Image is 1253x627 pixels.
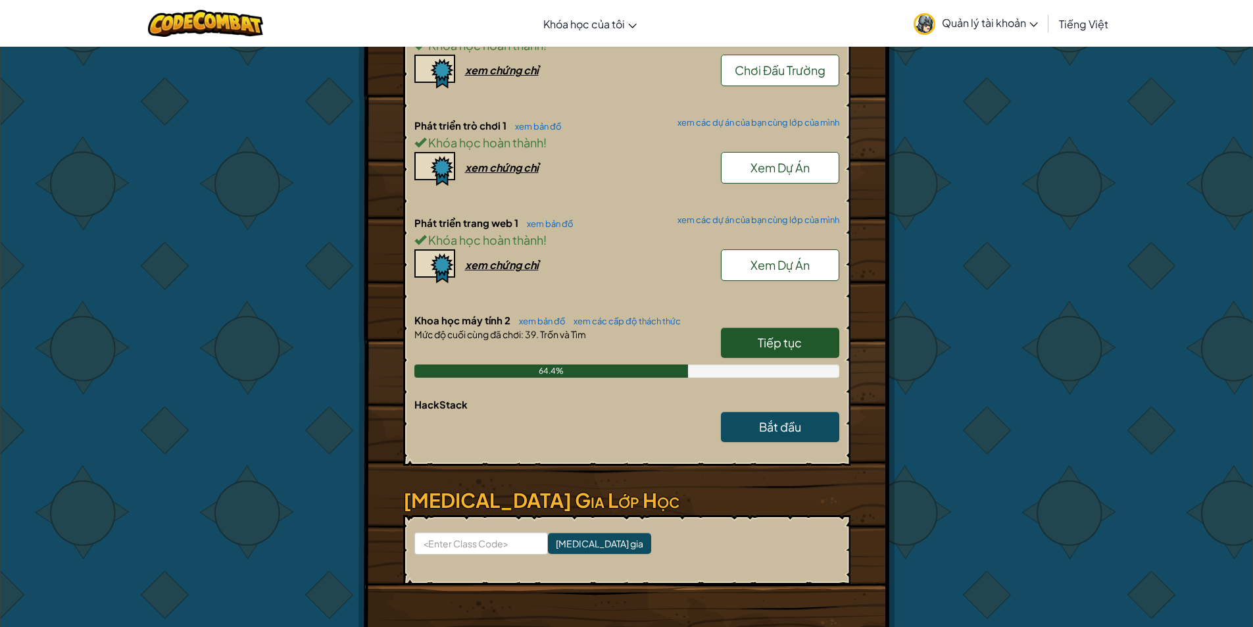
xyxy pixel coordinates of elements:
[1059,17,1108,31] span: Tiếng Việt
[414,398,468,411] span: HackStack
[759,419,801,434] span: Bắt đầu
[758,335,802,350] span: Tiếp tục
[465,258,539,272] div: xem chứng chỉ
[148,10,263,37] img: CodeCombat logo
[1052,6,1115,41] a: Tiếng Việt
[414,314,512,326] span: Khoa học máy tính 2
[942,16,1038,30] span: Quản lý tài khoản
[403,486,850,515] h3: [MEDICAL_DATA] Gia Lớp Học
[524,328,539,340] span: 39.
[414,216,520,229] span: Phát triển trang web 1
[512,316,566,326] a: xem bản đồ
[721,412,839,442] a: Bắt đầu
[414,328,521,340] span: Mức độ cuối cùng đã chơi
[539,328,586,340] span: Trốn và Tìm
[735,63,825,78] span: Chơi Đấu Trường
[414,152,455,186] img: certificate-icon.png
[426,232,543,247] span: Khóa học hoàn thành
[548,533,651,554] input: [MEDICAL_DATA] gia
[750,257,810,272] span: Xem Dự Án
[567,316,681,326] a: xem các cấp độ thách thức
[671,118,839,127] a: xem các dự án của bạn cùng lớp của mình
[414,63,539,77] a: xem chứng chỉ
[465,161,539,174] div: xem chứng chỉ
[521,328,524,340] span: :
[426,135,543,150] span: Khóa học hoàn thành
[543,17,625,31] span: Khóa học của tôi
[520,218,574,229] a: xem bản đồ
[907,3,1044,44] a: Quản lý tài khoản
[750,160,810,175] span: Xem Dự Án
[414,119,508,132] span: Phát triển trò chơi 1
[465,63,539,77] div: xem chứng chỉ
[414,55,455,89] img: certificate-icon.png
[414,249,455,284] img: certificate-icon.png
[508,121,562,132] a: xem bản đồ
[414,532,548,555] input: <Enter Class Code>
[543,232,547,247] span: !
[671,216,839,224] a: xem các dự án của bạn cùng lớp của mình
[414,161,539,174] a: xem chứng chỉ
[543,135,547,150] span: !
[914,13,935,35] img: avatar
[414,258,539,272] a: xem chứng chỉ
[537,6,643,41] a: Khóa học của tôi
[414,364,688,378] div: 64.4%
